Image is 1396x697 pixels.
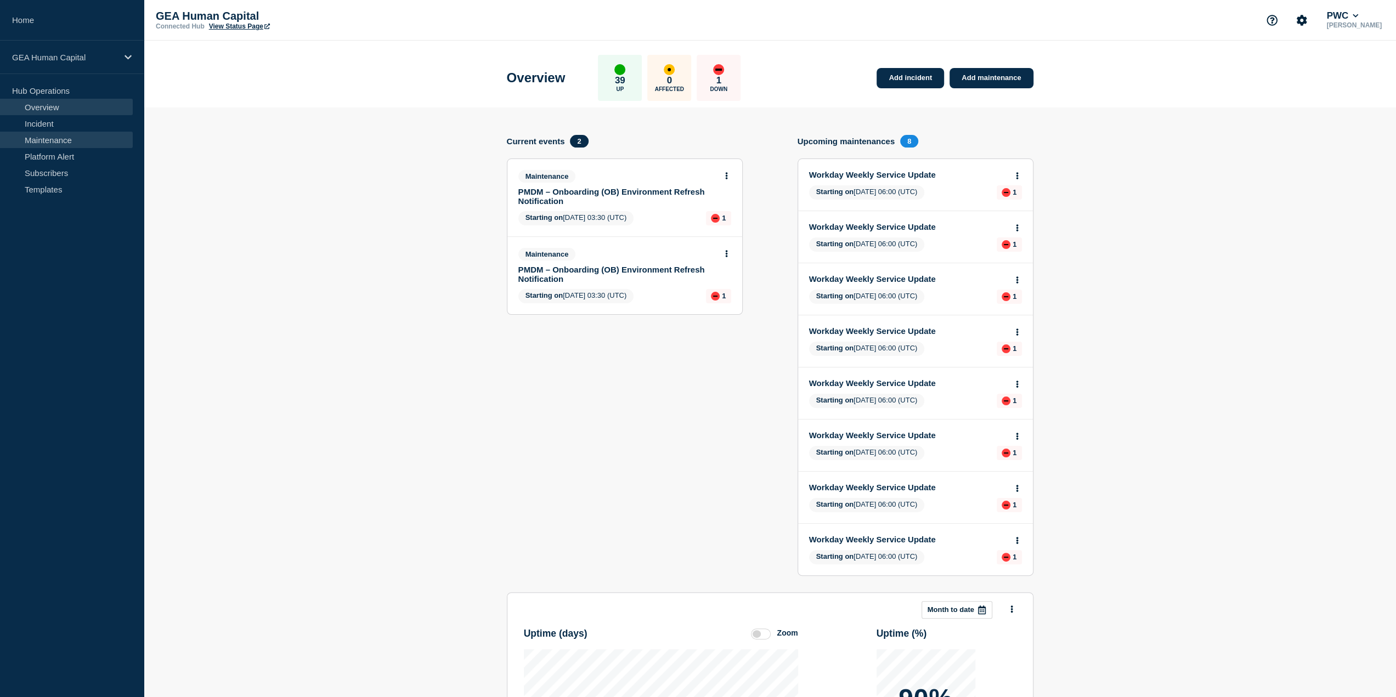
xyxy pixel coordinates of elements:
[1013,240,1016,248] p: 1
[1013,553,1016,561] p: 1
[655,86,684,92] p: Affected
[518,265,716,284] a: PMDM – Onboarding (OB) Environment Refresh Notification
[809,498,925,512] span: [DATE] 06:00 (UTC)
[809,342,925,356] span: [DATE] 06:00 (UTC)
[816,552,854,560] span: Starting on
[809,430,1007,440] a: Workday Weekly Service Update
[777,628,798,637] div: Zoom
[816,500,854,508] span: Starting on
[525,213,563,222] span: Starting on
[711,214,720,223] div: down
[711,292,720,301] div: down
[809,222,1007,231] a: Workday Weekly Service Update
[507,70,566,86] h1: Overview
[809,274,1007,284] a: Workday Weekly Service Update
[922,601,992,619] button: Month to date
[1013,449,1016,457] p: 1
[614,64,625,75] div: up
[716,75,721,86] p: 1
[518,170,576,183] span: Maintenance
[1013,344,1016,353] p: 1
[809,446,925,460] span: [DATE] 06:00 (UTC)
[809,237,925,252] span: [DATE] 06:00 (UTC)
[816,448,854,456] span: Starting on
[1013,188,1016,196] p: 1
[816,396,854,404] span: Starting on
[1002,344,1010,353] div: down
[816,292,854,300] span: Starting on
[1261,9,1284,32] button: Support
[518,248,576,260] span: Maintenance
[616,86,624,92] p: Up
[809,185,925,200] span: [DATE] 06:00 (UTC)
[156,10,375,22] p: GEA Human Capital
[713,64,724,75] div: down
[877,68,944,88] a: Add incident
[798,137,895,146] h4: Upcoming maintenances
[816,344,854,352] span: Starting on
[12,53,117,62] p: GEA Human Capital
[1002,188,1010,197] div: down
[570,135,588,148] span: 2
[525,291,563,299] span: Starting on
[809,326,1007,336] a: Workday Weekly Service Update
[809,550,925,564] span: [DATE] 06:00 (UTC)
[156,22,205,30] p: Connected Hub
[900,135,918,148] span: 8
[1290,9,1313,32] button: Account settings
[722,214,726,222] p: 1
[809,394,925,408] span: [DATE] 06:00 (UTC)
[1013,396,1016,405] p: 1
[809,378,1007,388] a: Workday Weekly Service Update
[1013,501,1016,509] p: 1
[209,22,270,30] a: View Status Page
[1002,553,1010,562] div: down
[809,170,1007,179] a: Workday Weekly Service Update
[507,137,565,146] h4: Current events
[949,68,1033,88] a: Add maintenance
[722,292,726,300] p: 1
[1002,501,1010,509] div: down
[928,605,974,614] p: Month to date
[1013,292,1016,301] p: 1
[809,483,1007,492] a: Workday Weekly Service Update
[710,86,727,92] p: Down
[615,75,625,86] p: 39
[518,211,634,225] span: [DATE] 03:30 (UTC)
[524,628,587,639] h3: Uptime ( days )
[664,64,675,75] div: affected
[1002,292,1010,301] div: down
[816,188,854,196] span: Starting on
[816,240,854,248] span: Starting on
[667,75,672,86] p: 0
[809,290,925,304] span: [DATE] 06:00 (UTC)
[877,628,927,639] h3: Uptime ( % )
[1002,449,1010,457] div: down
[1324,21,1384,29] p: [PERSON_NAME]
[518,187,716,206] a: PMDM – Onboarding (OB) Environment Refresh Notification
[1002,396,1010,405] div: down
[1002,240,1010,249] div: down
[518,289,634,303] span: [DATE] 03:30 (UTC)
[1324,10,1360,21] button: PWC
[809,535,1007,544] a: Workday Weekly Service Update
